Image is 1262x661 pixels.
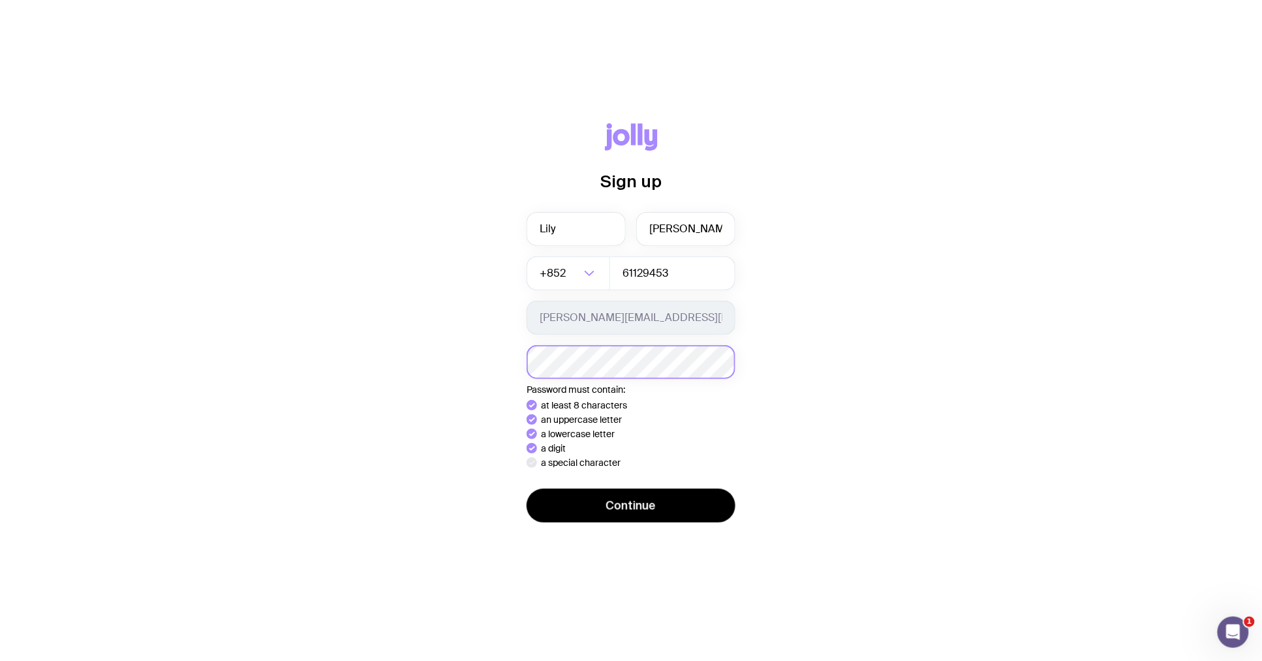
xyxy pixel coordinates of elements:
iframe: Intercom live chat [1218,617,1249,648]
span: Continue [606,498,656,514]
p: a digit [541,443,566,453]
span: Sign up [600,172,662,191]
p: at least 8 characters [541,400,627,410]
p: a special character [541,457,621,468]
p: Password must contain: [527,384,735,395]
input: Search for option [568,256,580,290]
div: Search for option [527,256,610,290]
p: an uppercase letter [541,414,622,425]
span: +852 [540,256,568,290]
input: 0400123456 [609,256,735,290]
span: 1 [1244,617,1255,627]
input: Last name [636,212,735,246]
button: Continue [527,489,735,523]
input: you@email.com [527,301,735,335]
input: First name [527,212,626,246]
p: a lowercase letter [541,429,615,439]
